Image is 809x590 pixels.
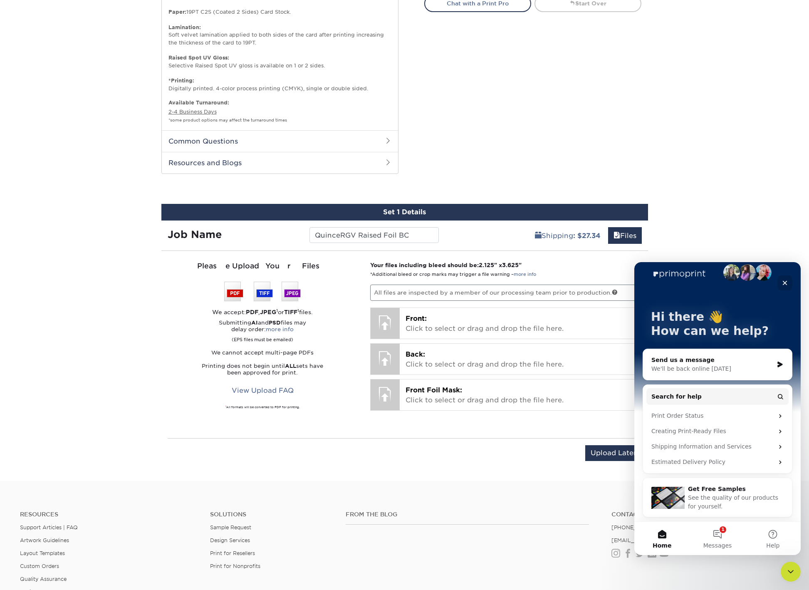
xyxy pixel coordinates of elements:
[246,309,258,315] strong: PDF
[20,563,59,569] a: Custom Orders
[168,308,358,316] div: We accept: , or files.
[232,333,293,343] small: (EPS files must be emailed)
[406,385,636,405] p: Click to select or drag and drop the file here.
[611,537,711,543] a: [EMAIL_ADDRESS][DOMAIN_NAME]
[370,262,522,268] strong: Your files including bleed should be: " x "
[226,383,299,399] a: View Upload FAQ
[479,262,494,268] span: 2.125
[20,576,67,582] a: Quality Assurance
[168,261,358,272] div: Please Upload Your Files
[162,152,398,174] h2: Resources and Blogs
[370,285,642,300] p: All files are inspected by a member of our processing team prior to production.
[251,320,258,326] strong: AI
[611,511,789,518] a: Contact
[346,511,589,518] h4: From the Blog
[161,204,648,221] div: Set 1 Details
[224,282,301,301] img: We accept: PSD, TIFF, or JPEG (JPG)
[168,363,358,376] p: Printing does not begin until sets have been approved for print.
[168,99,229,106] b: Available Turnaround:
[168,405,358,409] div: All formats will be converted to PDF for printing.
[168,77,194,84] strong: *Printing:
[406,315,427,322] span: Front:
[514,272,536,277] a: more info
[260,309,276,315] strong: JPEG
[608,227,642,244] a: Files
[168,109,217,115] a: 2-4 Business Days
[168,320,358,343] p: Submitting and files may delay order:
[611,524,663,531] a: [PHONE_NUMBER]
[585,445,642,461] input: Upload Later
[168,24,201,30] strong: Lamination:
[210,524,251,531] a: Sample Request
[20,524,78,531] a: Support Articles | FAQ
[370,272,536,277] small: *Additional bleed or crop marks may trigger a file warning –
[20,511,198,518] h4: Resources
[168,350,358,356] p: We cannot accept multi-page PDFs
[168,9,186,15] strong: Paper:
[529,227,606,244] a: Shipping: $27.34
[406,314,636,334] p: Click to select or drag and drop the file here.
[20,537,69,543] a: Artwork Guidelines
[210,511,333,518] h4: Solutions
[634,262,801,555] iframe: Intercom live chat
[168,118,287,122] small: *some product options may affect the turnaround times
[535,232,542,240] span: shipping
[276,308,278,313] sup: 1
[168,55,229,61] strong: Raised Spot UV Gloss:
[502,262,519,268] span: 3.625
[297,308,299,313] sup: 1
[162,130,398,152] h2: Common Questions
[168,228,222,240] strong: Job Name
[406,386,462,394] span: Front Foil Mask:
[781,562,801,582] iframe: Intercom live chat
[266,326,294,332] a: more info
[614,232,620,240] span: files
[406,350,636,369] p: Click to select or drag and drop the file here.
[20,550,65,556] a: Layout Templates
[269,320,281,326] strong: PSD
[210,550,255,556] a: Print for Resellers
[210,563,260,569] a: Print for Nonprofits
[406,350,425,358] span: Back:
[225,405,226,408] sup: 1
[284,309,297,315] strong: TIFF
[309,227,439,243] input: Enter a job name
[285,363,296,369] strong: ALL
[210,537,250,543] a: Design Services
[573,232,601,240] b: : $27.34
